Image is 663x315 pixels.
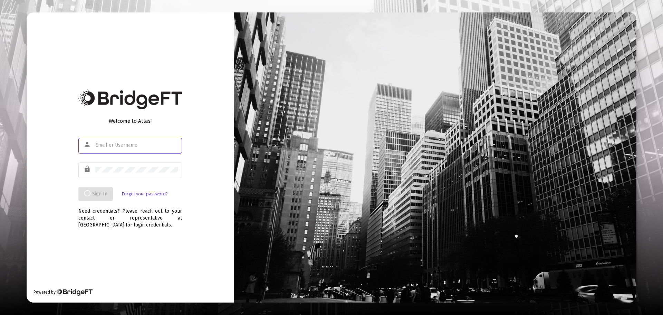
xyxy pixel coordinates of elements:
input: Email or Username [95,142,178,148]
div: Welcome to Atlas! [78,118,182,124]
div: Need credentials? Please reach out to your contact or representative at [GEOGRAPHIC_DATA] for log... [78,201,182,229]
img: Bridge Financial Technology Logo [78,90,182,109]
img: Bridge Financial Technology Logo [56,289,93,296]
mat-icon: person [84,140,92,149]
span: Sign In [84,191,107,197]
a: Forgot your password? [122,191,167,197]
button: Sign In [78,187,113,201]
div: Powered by [33,289,93,296]
mat-icon: lock [84,165,92,173]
